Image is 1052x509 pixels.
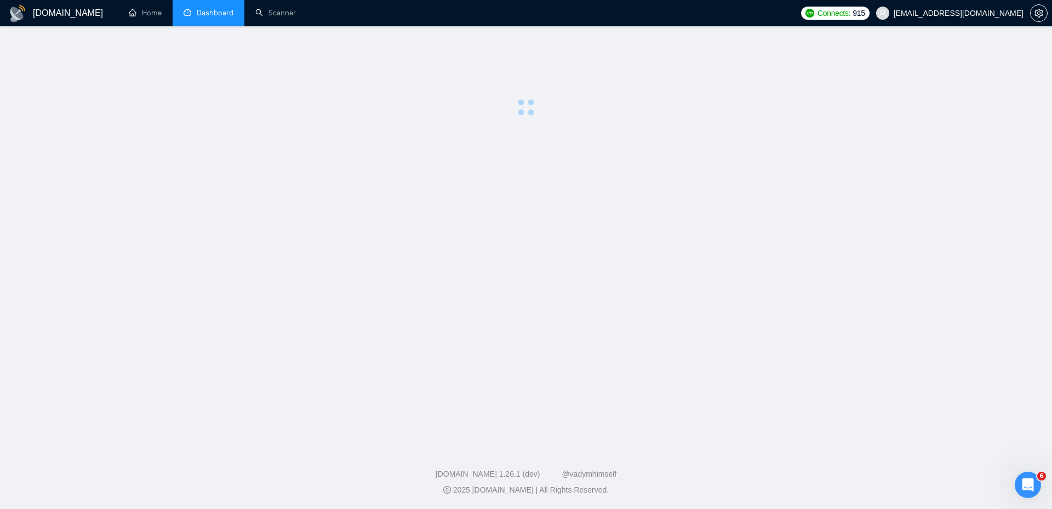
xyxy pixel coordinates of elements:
[9,484,1043,496] div: 2025 [DOMAIN_NAME] | All Rights Reserved.
[1031,9,1047,18] span: setting
[1030,4,1048,22] button: setting
[9,5,26,22] img: logo
[1030,9,1048,18] a: setting
[443,486,451,494] span: copyright
[1037,472,1046,481] span: 6
[184,9,191,16] span: dashboard
[805,9,814,18] img: upwork-logo.png
[562,470,616,478] a: @vadymhimself
[1015,472,1041,498] iframe: Intercom live chat
[129,8,162,18] a: homeHome
[197,8,233,18] span: Dashboard
[436,470,540,478] a: [DOMAIN_NAME] 1.26.1 (dev)
[817,7,850,19] span: Connects:
[853,7,865,19] span: 915
[255,8,296,18] a: searchScanner
[879,9,887,17] span: user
